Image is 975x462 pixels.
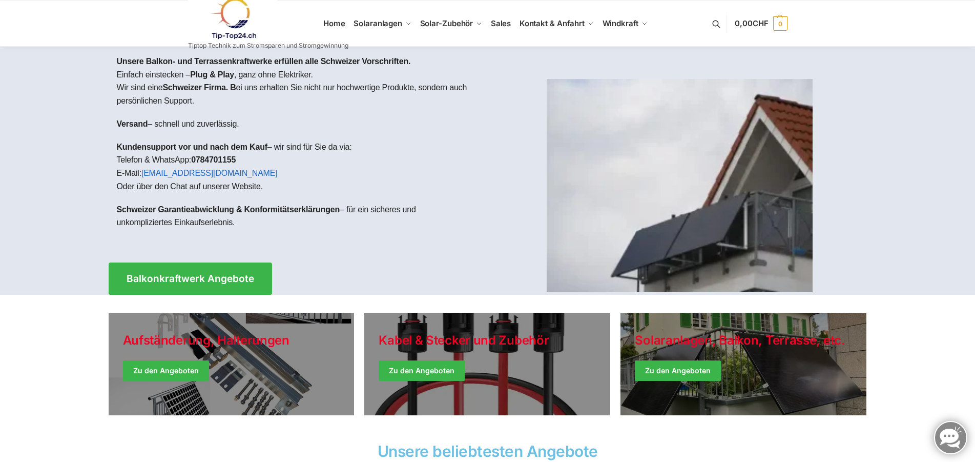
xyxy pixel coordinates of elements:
div: Einfach einstecken – , ganz ohne Elektriker. [109,47,488,247]
p: Wir sind eine ei uns erhalten Sie nicht nur hochwertige Produkte, sondern auch persönlichen Support. [117,81,480,107]
a: Holiday Style [109,313,355,415]
a: Winter Jackets [620,313,866,415]
a: 0,00CHF 0 [735,8,787,39]
a: Windkraft [598,1,652,47]
strong: Schweizer Firma. B [162,83,236,92]
a: Kontakt & Anfahrt [515,1,598,47]
a: [EMAIL_ADDRESS][DOMAIN_NAME] [141,169,278,177]
img: Home 1 [547,79,813,292]
a: Sales [486,1,515,47]
a: Holiday Style [364,313,610,415]
p: Tiptop Technik zum Stromsparen und Stromgewinnung [188,43,348,49]
span: Sales [491,18,511,28]
strong: Kundensupport vor und nach dem Kauf [117,143,267,151]
span: Solaranlagen [354,18,402,28]
strong: 0784701155 [191,155,236,164]
strong: Unsere Balkon- und Terrassenkraftwerke erfüllen alle Schweizer Vorschriften. [117,57,411,66]
span: 0 [773,16,787,31]
p: – schnell und zuverlässig. [117,117,480,131]
a: Solar-Zubehör [416,1,486,47]
a: Balkonkraftwerk Angebote [109,263,272,295]
h2: Unsere beliebtesten Angebote [109,444,867,459]
span: Solar-Zubehör [420,18,473,28]
strong: Schweizer Garantieabwicklung & Konformitätserklärungen [117,205,340,214]
span: Windkraft [603,18,638,28]
p: – wir sind für Sie da via: Telefon & WhatsApp: E-Mail: Oder über den Chat auf unserer Website. [117,140,480,193]
strong: Versand [117,119,148,128]
a: Solaranlagen [349,1,416,47]
span: Kontakt & Anfahrt [520,18,585,28]
p: – für ein sicheres und unkompliziertes Einkaufserlebnis. [117,203,480,229]
span: 0,00 [735,18,768,28]
span: CHF [753,18,769,28]
span: Balkonkraftwerk Angebote [127,274,254,284]
strong: Plug & Play [190,70,234,79]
